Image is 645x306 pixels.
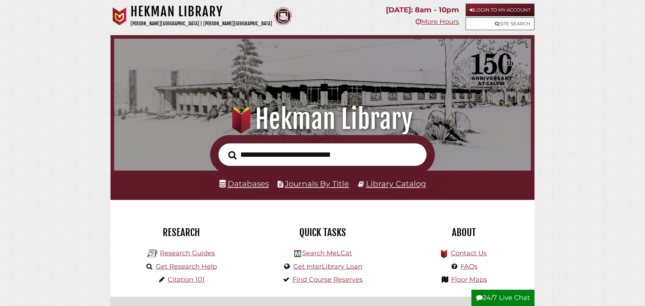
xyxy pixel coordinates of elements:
[130,20,272,28] p: [PERSON_NAME][GEOGRAPHIC_DATA] | [PERSON_NAME][GEOGRAPHIC_DATA]
[302,249,352,257] a: Search MeLCat
[147,248,158,259] img: Hekman Library Logo
[225,149,240,162] button: Search
[285,179,349,188] a: Journals By Title
[156,263,217,271] a: Get Research Help
[219,179,269,188] a: Databases
[124,103,521,135] h1: Hekman Library
[416,18,459,26] a: More Hours
[294,250,301,257] img: Hekman Library Logo
[386,4,459,16] p: [DATE]: 8am - 10pm
[451,249,487,257] a: Contact Us
[292,276,363,284] a: Find Course Reserves
[466,17,534,30] a: Site Search
[274,7,292,25] img: Calvin Theological Seminary
[257,226,388,239] h2: Quick Tasks
[228,151,237,160] i: Search
[366,179,426,188] a: Library Catalog
[160,249,215,257] a: Research Guides
[293,263,362,271] a: Get InterLibrary Loan
[466,4,534,16] a: Login to My Account
[451,276,487,284] a: Floor Maps
[116,226,246,239] h2: Research
[461,263,478,271] a: FAQs
[168,276,205,284] a: Citation 101
[111,7,129,25] img: Calvin University
[399,226,529,239] h2: About
[130,4,272,20] h1: Hekman Library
